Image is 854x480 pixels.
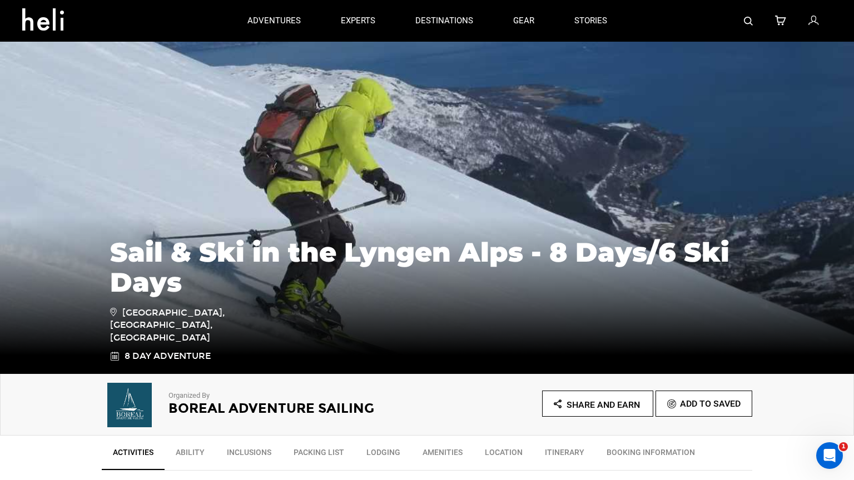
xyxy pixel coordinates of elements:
[595,441,706,469] a: BOOKING INFORMATION
[839,442,848,451] span: 1
[125,350,211,363] span: 8 Day Adventure
[355,441,411,469] a: Lodging
[415,15,473,27] p: destinations
[474,441,534,469] a: Location
[247,15,301,27] p: adventures
[567,399,640,410] span: Share and Earn
[341,15,375,27] p: experts
[411,441,474,469] a: Amenities
[165,441,216,469] a: Ability
[744,17,753,26] img: search-bar-icon.svg
[110,237,744,297] h1: Sail & Ski in the Lyngen Alps - 8 Days/6 Ski Days
[102,441,165,470] a: Activities
[282,441,355,469] a: Packing List
[534,441,595,469] a: Itinerary
[168,401,396,416] h2: Boreal Adventure Sailing
[168,391,396,401] p: Organized By
[102,383,157,427] img: b790056470f78c9cb1142649afd883ad.png
[816,442,843,469] iframe: Intercom live chat
[216,441,282,469] a: Inclusions
[110,306,269,345] span: [GEOGRAPHIC_DATA], [GEOGRAPHIC_DATA], [GEOGRAPHIC_DATA]
[680,398,741,409] span: Add To Saved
